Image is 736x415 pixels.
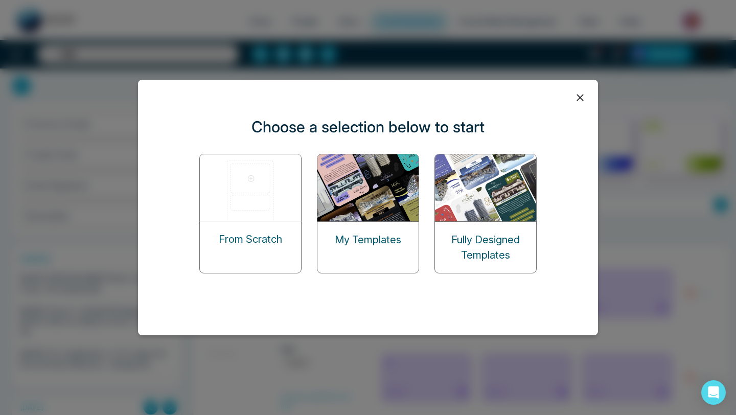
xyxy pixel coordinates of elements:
img: my-templates.png [317,154,420,221]
img: designed-templates.png [435,154,537,221]
p: Fully Designed Templates [435,232,536,263]
p: From Scratch [219,232,282,247]
p: My Templates [335,232,401,247]
p: Choose a selection below to start [251,116,485,139]
div: Open Intercom Messenger [701,380,726,405]
img: start-from-scratch.png [200,154,302,221]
